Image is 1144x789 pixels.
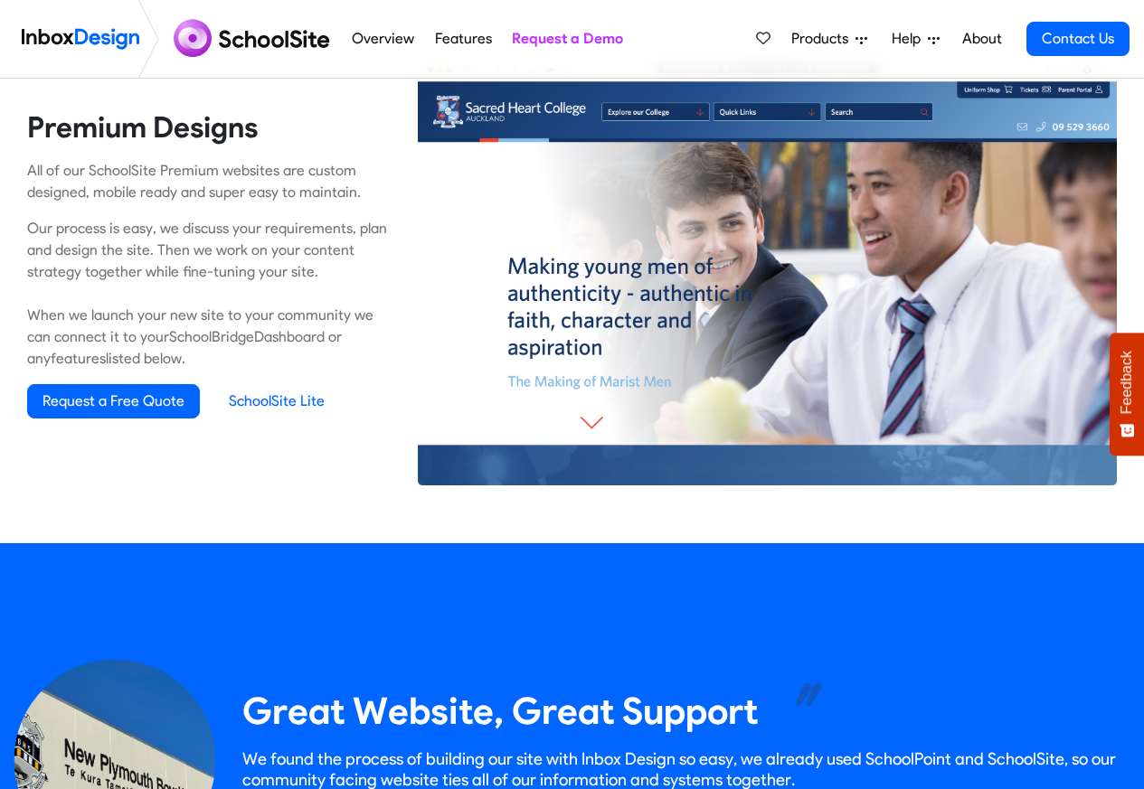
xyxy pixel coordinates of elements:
[418,57,1117,486] img: 2022_01_17_sacred-heart-auckland.png
[166,17,342,61] img: schoolsite logo
[214,385,339,418] a: SchoolSite Lite
[27,218,391,370] p: Our process is easy, we discuss your requirements, plan and design the site. Then we work on your...
[1119,351,1135,414] span: Feedback
[892,28,928,50] span: Help
[27,384,200,418] a: Request a Free Quote
[242,688,765,734] heading: Great Website, Great Support
[27,160,391,203] p: All of our SchoolSite Premium websites are custom designed, mobile ready and super easy to maintain.
[430,21,496,57] a: Features
[784,21,875,57] a: Products
[791,28,856,50] span: Products
[957,21,1007,57] a: About
[347,21,420,57] a: Overview
[169,328,254,345] a: SchoolBridge
[51,350,106,367] a: features
[506,21,628,57] a: Request a Demo
[27,109,391,146] heading: Premium Designs
[1110,333,1144,456] button: Feedback - Show survey
[1026,22,1130,56] a: Contact Us
[884,21,947,57] a: Help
